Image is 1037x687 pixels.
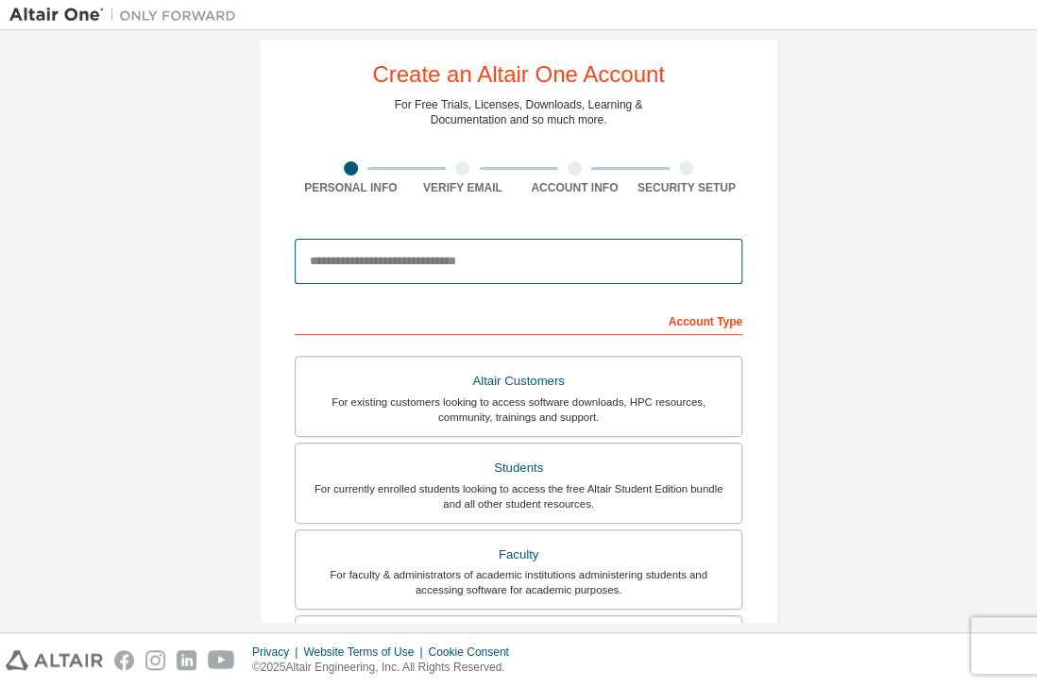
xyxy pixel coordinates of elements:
div: Cookie Consent [428,645,519,660]
img: facebook.svg [114,650,134,670]
div: Verify Email [407,180,519,195]
div: Security Setup [631,180,743,195]
img: altair_logo.svg [6,650,103,670]
div: For existing customers looking to access software downloads, HPC resources, community, trainings ... [307,394,730,425]
div: For currently enrolled students looking to access the free Altair Student Edition bundle and all ... [307,481,730,511]
img: youtube.svg [208,650,235,670]
div: Privacy [252,645,303,660]
p: © 2025 Altair Engineering, Inc. All Rights Reserved. [252,660,520,676]
div: For Free Trials, Licenses, Downloads, Learning & Documentation and so much more. [395,97,643,127]
div: Faculty [307,542,730,568]
div: Personal Info [295,180,407,195]
img: linkedin.svg [177,650,196,670]
div: Altair Customers [307,368,730,394]
div: Students [307,455,730,481]
div: Account Type [295,305,742,335]
div: For faculty & administrators of academic institutions administering students and accessing softwa... [307,567,730,597]
div: Create an Altair One Account [372,63,665,86]
img: Altair One [9,6,246,25]
div: Account Info [518,180,631,195]
img: instagram.svg [145,650,165,670]
div: Website Terms of Use [303,645,428,660]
